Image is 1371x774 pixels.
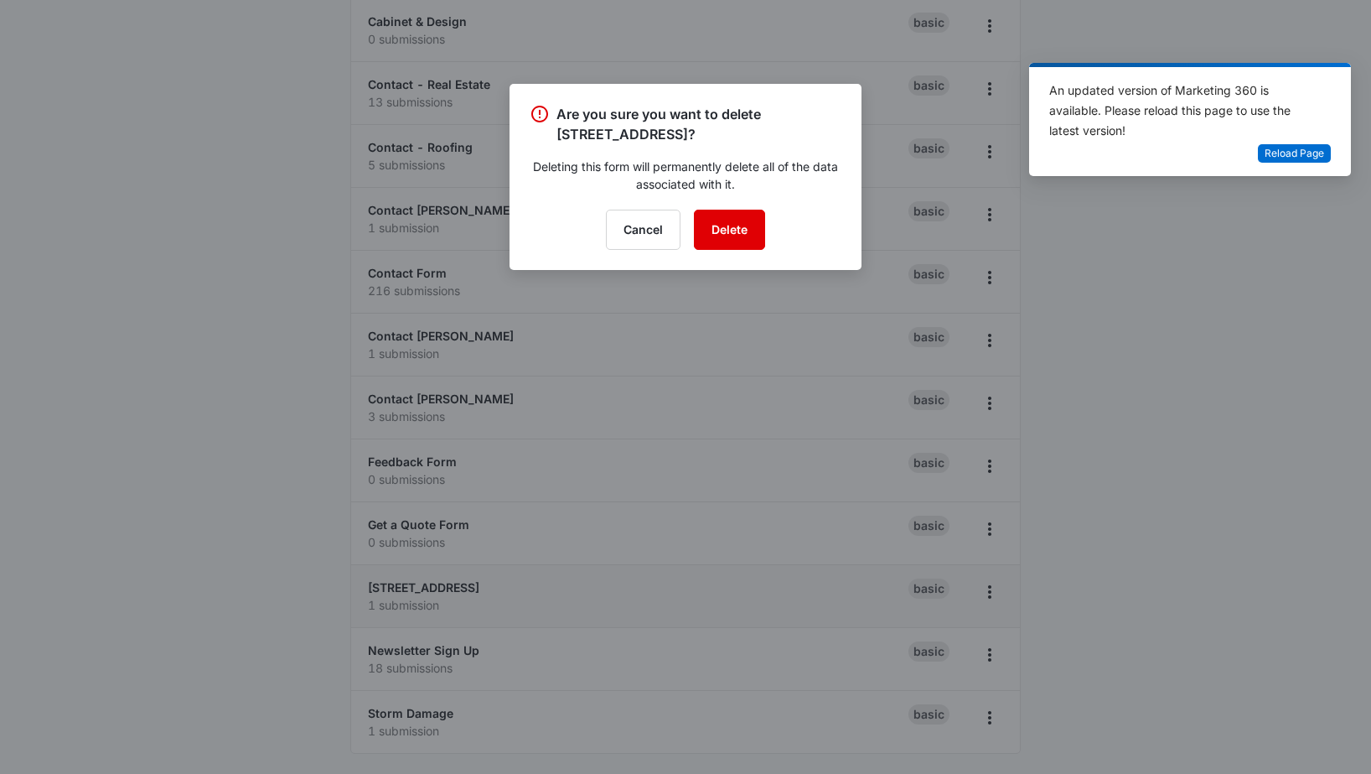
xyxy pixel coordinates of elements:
[556,104,841,144] p: Are you sure you want to delete [STREET_ADDRESS]?
[606,210,680,250] button: Cancel
[694,210,765,250] button: Delete
[510,144,861,193] div: Deleting this form will permanently delete all of the data associated with it.
[1049,81,1311,141] div: An updated version of Marketing 360 is available. Please reload this page to use the latest version!
[1265,146,1324,162] span: Reload Page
